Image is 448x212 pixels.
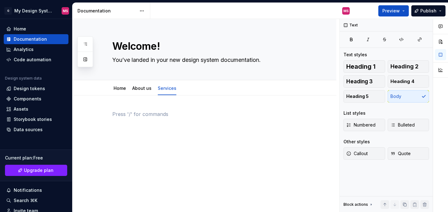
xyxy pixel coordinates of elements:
span: Heading 3 [346,78,373,85]
button: Notifications [4,185,68,195]
span: Heading 1 [346,63,376,70]
div: My Design System [14,8,54,14]
div: Current plan : Free [5,155,67,161]
a: Upgrade plan [5,165,67,176]
div: Search ⌘K [14,197,37,204]
button: Preview [378,5,409,16]
span: Bulleted [390,122,415,128]
a: Services [158,85,176,91]
a: About us [132,85,152,91]
div: Analytics [14,46,34,53]
a: Storybook stories [4,114,68,124]
a: Home [114,85,126,91]
div: Text styles [343,52,367,58]
div: Notifications [14,187,42,193]
button: Heading 3 [343,75,385,88]
a: Home [4,24,68,34]
textarea: Welcome! [111,39,310,54]
button: Bulleted [388,119,429,131]
button: Numbered [343,119,385,131]
div: Design tokens [14,85,45,92]
div: Services [155,81,179,94]
a: Documentation [4,34,68,44]
div: Storybook stories [14,116,52,122]
button: Heading 4 [388,75,429,88]
span: Preview [382,8,400,14]
div: About us [130,81,154,94]
div: Documentation [14,36,47,42]
span: Numbered [346,122,376,128]
button: Publish [411,5,446,16]
div: Home [14,26,26,32]
a: Data sources [4,125,68,135]
a: Design tokens [4,84,68,94]
div: Assets [14,106,28,112]
button: Heading 2 [388,60,429,73]
a: Components [4,94,68,104]
button: GMy Design SystemMS [1,4,71,17]
div: List styles [343,110,366,116]
span: Heading 2 [390,63,418,70]
button: Quote [388,147,429,160]
span: Heading 4 [390,78,414,85]
div: Other styles [343,139,370,145]
div: G [4,7,12,15]
span: Quote [390,150,411,157]
textarea: You’ve landed in your new design system documentation. [111,55,310,65]
span: Callout [346,150,368,157]
div: Data sources [14,127,43,133]
a: Analytics [4,44,68,54]
div: Block actions [343,200,374,209]
div: MS [63,8,68,13]
button: Heading 1 [343,60,385,73]
div: Documentation [77,8,136,14]
a: Assets [4,104,68,114]
span: Heading 5 [346,93,369,99]
div: Design system data [5,76,42,81]
div: Home [111,81,128,94]
button: Callout [343,147,385,160]
div: Code automation [14,57,51,63]
div: Components [14,96,41,102]
button: Search ⌘K [4,196,68,205]
div: MS [343,8,349,13]
div: Block actions [343,202,368,207]
span: Upgrade plan [24,167,54,173]
span: Publish [420,8,436,14]
button: Heading 5 [343,90,385,103]
a: Code automation [4,55,68,65]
